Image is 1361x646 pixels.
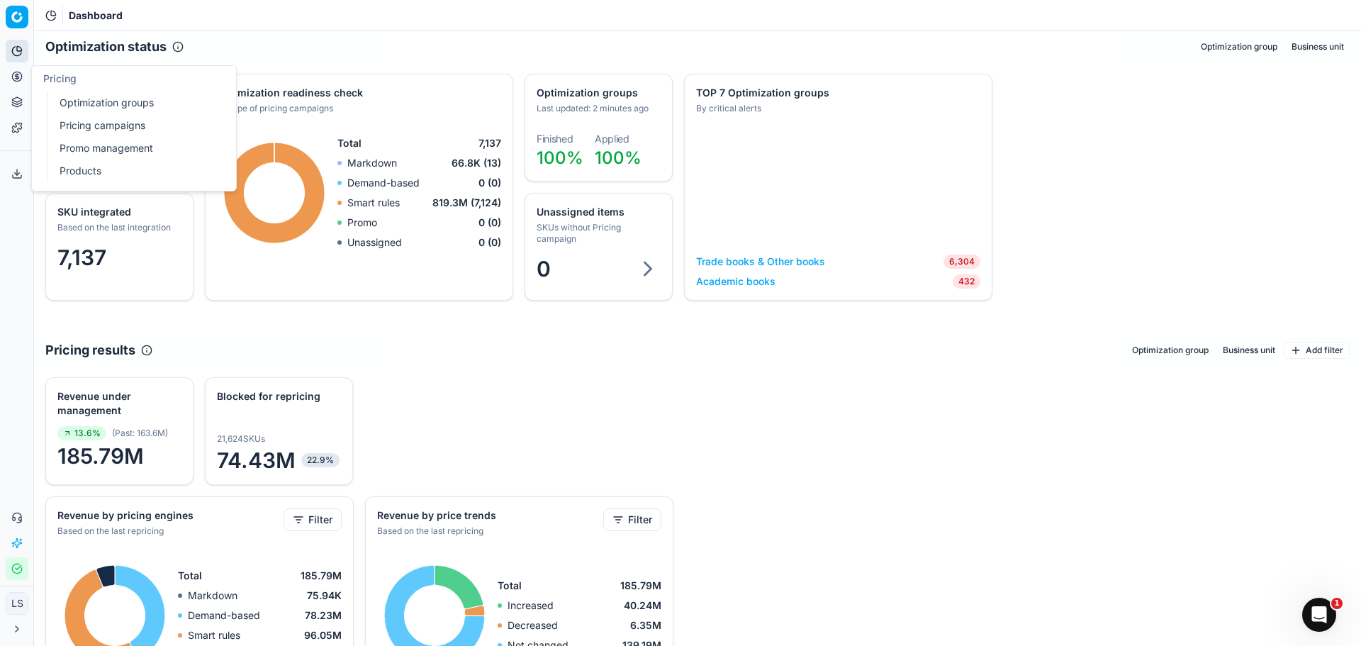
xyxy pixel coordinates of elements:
div: Revenue under management [57,389,179,418]
span: 7,137 [478,136,501,150]
span: 432 [953,274,980,289]
div: Unassigned items [537,205,658,219]
p: Demand-based [188,608,260,623]
span: 0 (0) [478,176,501,190]
span: 0 [537,256,551,282]
a: Trade books & Other books [696,255,825,269]
div: TOP 7 Optimization groups [696,86,978,100]
a: Products [54,161,219,181]
span: 96.05M [304,628,342,642]
span: 7,137 [57,245,106,270]
span: 185.79M [301,569,342,583]
span: 22.9% [301,453,340,467]
button: Filter [284,508,342,531]
span: 66.8K (13) [452,156,501,170]
div: Last updated: 2 minutes ago [537,103,658,114]
a: Optimization groups [54,93,219,113]
button: Optimization group [1195,38,1283,55]
p: Increased [508,598,554,613]
span: 1 [1331,598,1343,609]
div: Revenue by price trends [377,508,600,523]
span: 185.79M [57,443,181,469]
p: Smart rules [188,628,240,642]
div: By type of pricing campaigns [217,103,498,114]
div: Based on the last integration [57,222,179,233]
span: 78.23M [305,608,342,623]
button: Business unit [1217,342,1281,359]
div: Optimization groups [537,86,658,100]
p: Unassigned [347,235,402,250]
p: Smart rules [347,196,400,210]
span: 185.79M [620,579,661,593]
span: 0 (0) [478,235,501,250]
p: Promo [347,216,377,230]
iframe: Intercom live chat [1302,598,1336,632]
div: Based on the last repricing [377,525,600,537]
dt: Finished [537,134,583,144]
span: 100% [537,147,583,168]
dt: Applied [595,134,642,144]
div: Revenue by pricing engines [57,508,281,523]
p: Markdown [347,156,397,170]
span: 6.35M [630,618,661,633]
div: SKUs without Pricing campaign [537,222,658,245]
div: Optimization readiness check [217,86,498,100]
div: SKU integrated [57,205,179,219]
button: LS [6,592,28,615]
span: 13.6% [57,426,106,440]
a: Promo management [54,138,219,158]
span: 74.43M [217,447,341,473]
span: 21,624 SKUs [217,433,265,445]
div: Blocked for repricing [217,389,338,403]
span: 40.24M [624,598,661,613]
span: 6,304 [943,255,980,269]
span: ( Past : 163.6M ) [112,428,168,439]
p: Decreased [508,618,558,633]
span: Pricing [43,72,77,84]
button: Add filter [1284,342,1350,359]
nav: breadcrumb [69,9,123,23]
button: Optimization group [1126,342,1214,359]
span: Total [498,579,522,593]
p: Demand-based [347,176,420,190]
span: 0 (0) [478,216,501,230]
span: Total [337,136,362,150]
span: 819.3M (7,124) [432,196,501,210]
a: Academic books [696,274,775,289]
button: Filter [603,508,661,531]
div: By critical alerts [696,103,978,114]
span: 100% [595,147,642,168]
span: Total [178,569,202,583]
button: Business unit [1286,38,1350,55]
h2: Pricing results [45,340,135,360]
h2: Optimization status [45,37,167,57]
div: Based on the last repricing [57,525,281,537]
span: 75.94K [307,589,342,603]
a: Pricing campaigns [54,116,219,135]
span: Dashboard [69,9,123,23]
p: Markdown [188,589,237,603]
